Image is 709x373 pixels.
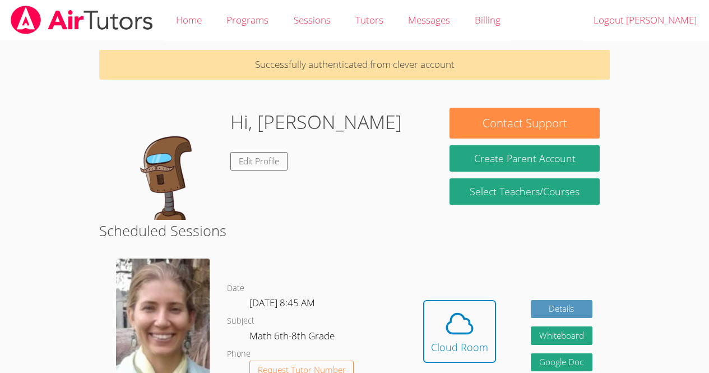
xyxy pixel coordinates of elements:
[450,178,599,205] a: Select Teachers/Courses
[431,339,488,355] div: Cloud Room
[531,300,592,319] a: Details
[10,6,154,34] img: airtutors_banner-c4298cdbf04f3fff15de1276eac7730deb9818008684d7c2e4769d2f7ddbe033.png
[423,300,496,363] button: Cloud Room
[230,108,402,136] h1: Hi, [PERSON_NAME]
[227,347,251,361] dt: Phone
[249,328,337,347] dd: Math 6th-8th Grade
[109,108,221,220] img: default.png
[450,145,599,172] button: Create Parent Account
[227,314,254,328] dt: Subject
[531,353,592,372] a: Google Doc
[99,220,610,241] h2: Scheduled Sessions
[450,108,599,139] button: Contact Support
[249,296,315,309] span: [DATE] 8:45 AM
[99,50,610,80] p: Successfully authenticated from clever account
[408,13,450,26] span: Messages
[227,282,244,296] dt: Date
[230,152,288,171] a: Edit Profile
[531,326,592,345] button: Whiteboard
